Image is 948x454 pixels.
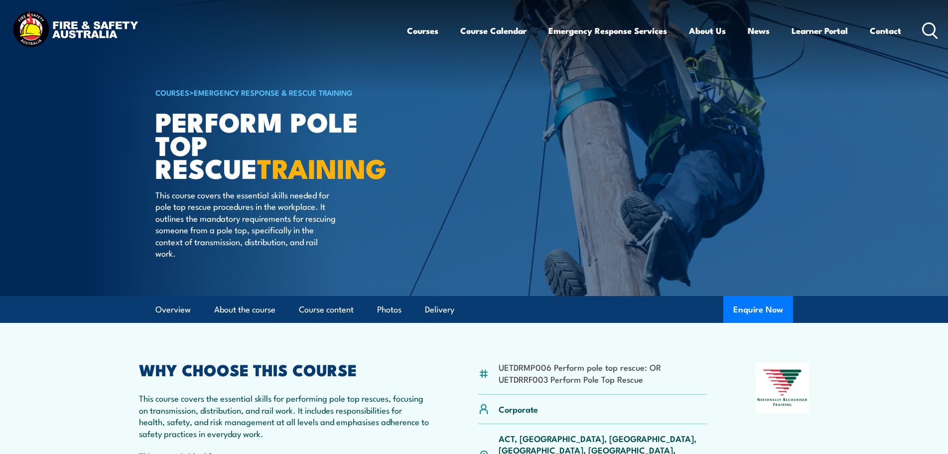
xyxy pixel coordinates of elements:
[748,17,770,44] a: News
[756,362,810,413] img: Nationally Recognised Training logo.
[723,296,793,323] button: Enquire Now
[792,17,848,44] a: Learner Portal
[548,17,667,44] a: Emergency Response Services
[139,392,430,439] p: This course covers the essential skills for performing pole top rescues, focusing on transmission...
[155,87,189,98] a: COURSES
[155,110,402,179] h1: Perform Pole Top Rescue
[155,189,337,259] p: This course covers the essential skills needed for pole top rescue procedures in the workplace. I...
[870,17,901,44] a: Contact
[407,17,438,44] a: Courses
[499,403,538,415] p: Corporate
[214,297,275,323] a: About the course
[299,297,354,323] a: Course content
[257,147,387,188] strong: TRAINING
[139,362,430,376] h2: WHY CHOOSE THIS COURSE
[499,361,661,373] li: UETDRMP006 Perform pole top rescue: OR
[460,17,527,44] a: Course Calendar
[689,17,726,44] a: About Us
[377,297,402,323] a: Photos
[194,87,353,98] a: Emergency Response & Rescue Training
[425,297,454,323] a: Delivery
[155,86,402,98] h6: >
[155,297,191,323] a: Overview
[499,373,661,385] li: UETDRRF003 Perform Pole Top Rescue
